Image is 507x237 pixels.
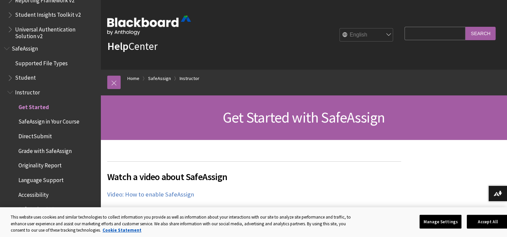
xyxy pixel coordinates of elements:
[12,43,38,52] span: SafeAssign
[465,27,496,40] input: Search
[18,204,57,213] span: SafeAssign FAQs
[15,24,96,39] span: Universal Authentication Solution v2
[103,227,141,233] a: More information about your privacy, opens in a new tab
[18,174,64,183] span: Language Support
[420,215,461,229] button: Manage Settings
[15,72,36,81] span: Student
[15,58,68,67] span: Supported File Types
[148,74,171,83] a: SafeAssign
[15,9,81,18] span: Student Insights Toolkit v2
[4,43,97,230] nav: Book outline for Blackboard SafeAssign
[180,74,199,83] a: Instructor
[107,39,128,53] strong: Help
[18,116,79,125] span: SafeAssign in Your Course
[18,189,49,198] span: Accessibility
[15,87,40,96] span: Instructor
[340,28,393,42] select: Site Language Selector
[18,101,49,110] span: Get Started
[18,145,72,154] span: Grade with SafeAssign
[107,39,157,53] a: HelpCenter
[11,214,355,234] div: This website uses cookies and similar technologies to collect information you provide as well as ...
[223,108,385,127] span: Get Started with SafeAssign
[18,160,62,169] span: Originality Report
[107,190,194,199] a: Video: How to enable SafeAssign
[107,16,191,35] img: Blackboard by Anthology
[107,170,401,184] span: Watch a video about SafeAssign
[127,74,139,83] a: Home
[18,131,52,140] span: DirectSubmit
